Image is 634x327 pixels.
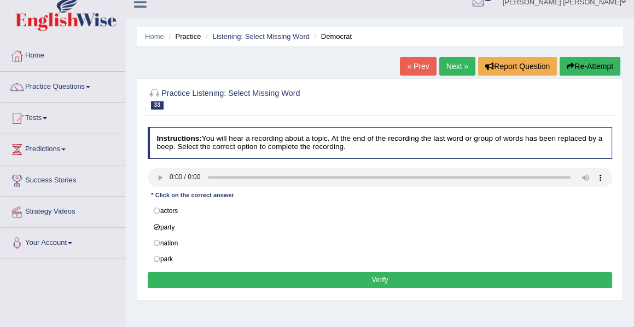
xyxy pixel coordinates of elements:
a: Home [1,41,125,68]
h2: Practice Listening: Select Missing Word [148,87,436,110]
b: Instructions: [156,134,201,142]
button: Verify [148,272,613,288]
a: Listening: Select Missing Word [212,32,310,41]
a: « Prev [400,57,436,76]
label: party [148,219,613,235]
a: Your Account [1,228,125,255]
a: Next » [439,57,475,76]
label: park [148,251,613,267]
li: Democrat [312,31,352,42]
a: Practice Questions [1,72,125,99]
button: Report Question [478,57,557,76]
a: Tests [1,103,125,130]
a: Predictions [1,134,125,162]
a: Strategy Videos [1,197,125,224]
h4: You will hear a recording about a topic. At the end of the recording the last word or group of wo... [148,127,613,158]
label: nation [148,235,613,251]
span: 33 [151,101,164,110]
a: Success Stories [1,165,125,193]
div: * Click on the correct answer [148,191,238,200]
li: Practice [166,31,201,42]
button: Re-Attempt [560,57,620,76]
label: actors [148,203,613,219]
a: Home [145,32,164,41]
